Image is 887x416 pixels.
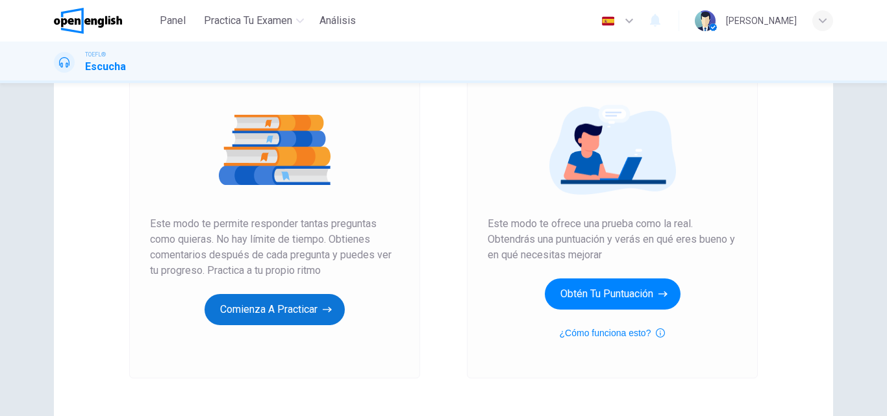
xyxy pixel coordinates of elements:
button: ¿Cómo funciona esto? [560,325,666,341]
span: TOEFL® [85,50,106,59]
button: Practica tu examen [199,9,309,32]
button: Panel [152,9,194,32]
button: Comienza a practicar [205,294,345,325]
img: Profile picture [695,10,716,31]
button: Obtén tu puntuación [545,278,681,310]
span: Panel [160,13,186,29]
span: Practica tu examen [204,13,292,29]
div: [PERSON_NAME] [726,13,797,29]
span: Este modo te ofrece una prueba como la real. Obtendrás una puntuación y verás en qué eres bueno y... [488,216,737,263]
img: OpenEnglish logo [54,8,122,34]
h1: Escucha [85,59,126,75]
span: Este modo te permite responder tantas preguntas como quieras. No hay límite de tiempo. Obtienes c... [150,216,399,278]
button: Análisis [314,9,361,32]
span: Análisis [319,13,356,29]
img: es [600,16,616,26]
a: OpenEnglish logo [54,8,152,34]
